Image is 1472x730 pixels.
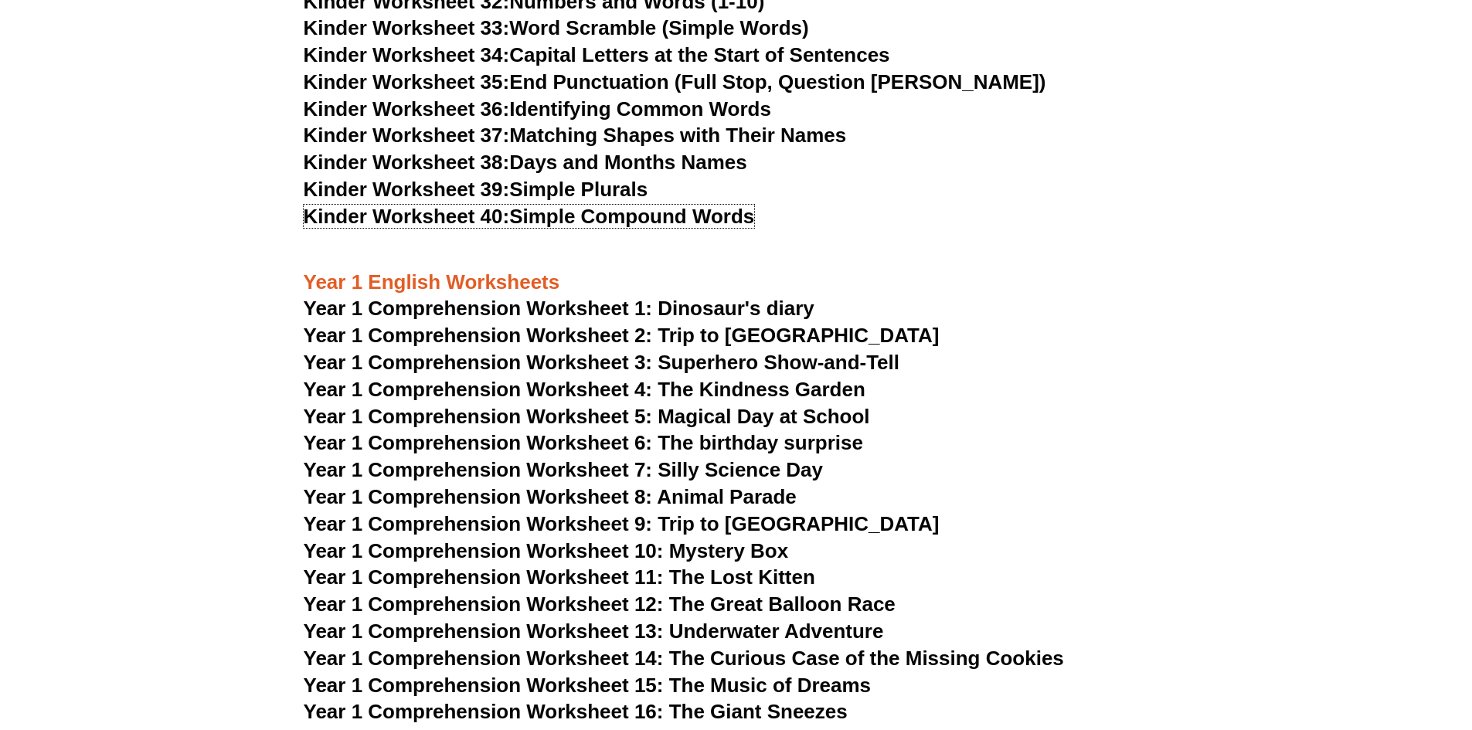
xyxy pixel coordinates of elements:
[304,458,824,481] a: Year 1 Comprehension Worksheet 7: Silly Science Day
[304,178,648,201] a: Kinder Worksheet 39:Simple Plurals
[304,97,771,121] a: Kinder Worksheet 36:Identifying Common Words
[304,674,872,697] a: Year 1 Comprehension Worksheet 15: The Music of Dreams
[304,565,815,589] a: Year 1 Comprehension Worksheet 11: The Lost Kitten
[1215,555,1472,730] iframe: Chat Widget
[304,620,884,643] a: Year 1 Comprehension Worksheet 13: Underwater Adventure
[304,70,1046,93] a: Kinder Worksheet 35:End Punctuation (Full Stop, Question [PERSON_NAME])
[304,539,789,562] a: Year 1 Comprehension Worksheet 10: Mystery Box
[304,124,847,147] a: Kinder Worksheet 37:Matching Shapes with Their Names
[304,70,510,93] span: Kinder Worksheet 35:
[304,16,510,39] span: Kinder Worksheet 33:
[304,43,890,66] a: Kinder Worksheet 34:Capital Letters at the Start of Sentences
[304,512,940,535] a: Year 1 Comprehension Worksheet 9: Trip to [GEOGRAPHIC_DATA]
[304,16,809,39] a: Kinder Worksheet 33:Word Scramble (Simple Words)
[304,378,865,401] a: Year 1 Comprehension Worksheet 4: The Kindness Garden
[304,647,1064,670] a: Year 1 Comprehension Worksheet 14: The Curious Case of the Missing Cookies
[304,43,510,66] span: Kinder Worksheet 34:
[304,205,510,228] span: Kinder Worksheet 40:
[304,151,747,174] a: Kinder Worksheet 38:Days and Months Names
[304,97,510,121] span: Kinder Worksheet 36:
[304,700,848,723] a: Year 1 Comprehension Worksheet 16: The Giant Sneezes
[304,124,510,147] span: Kinder Worksheet 37:
[304,178,510,201] span: Kinder Worksheet 39:
[304,485,797,508] a: Year 1 Comprehension Worksheet 8: Animal Parade
[304,297,814,320] a: Year 1 Comprehension Worksheet 1: Dinosaur's diary
[304,351,900,374] a: Year 1 Comprehension Worksheet 3: Superhero Show-and-Tell
[304,270,1169,296] h3: Year 1 English Worksheets
[304,205,755,228] a: Kinder Worksheet 40:Simple Compound Words
[304,324,940,347] a: Year 1 Comprehension Worksheet 2: Trip to [GEOGRAPHIC_DATA]
[304,405,870,428] a: Year 1 Comprehension Worksheet 5: Magical Day at School
[304,151,510,174] span: Kinder Worksheet 38:
[304,592,896,616] a: Year 1 Comprehension Worksheet 12: The Great Balloon Race
[304,431,863,454] a: Year 1 Comprehension Worksheet 6: The birthday surprise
